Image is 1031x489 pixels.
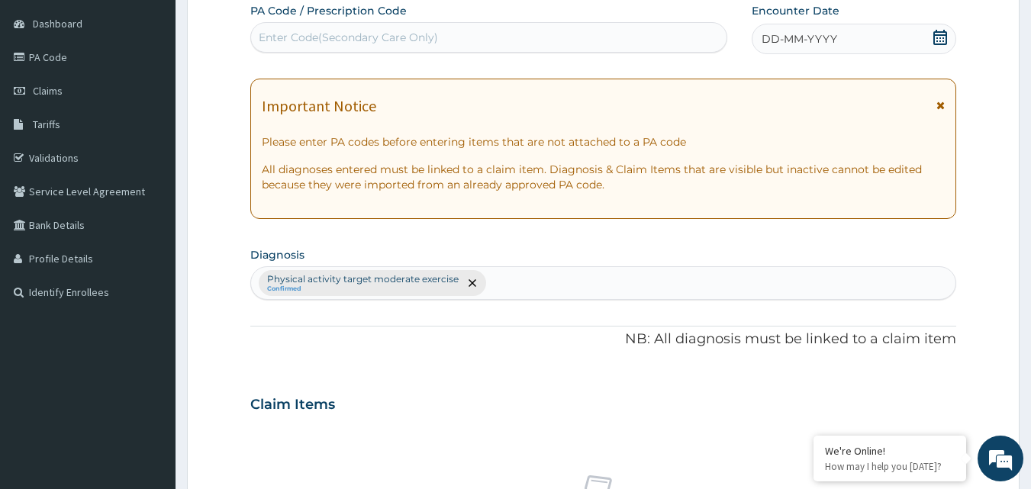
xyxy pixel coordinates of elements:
[79,85,256,105] div: Chat with us now
[752,3,839,18] label: Encounter Date
[250,8,287,44] div: Minimize live chat window
[262,134,946,150] p: Please enter PA codes before entering items that are not attached to a PA code
[89,147,211,301] span: We're online!
[250,3,407,18] label: PA Code / Prescription Code
[262,162,946,192] p: All diagnoses entered must be linked to a claim item. Diagnosis & Claim Items that are visible bu...
[250,397,335,413] h3: Claim Items
[250,330,957,349] p: NB: All diagnosis must be linked to a claim item
[825,460,955,473] p: How may I help you today?
[262,98,376,114] h1: Important Notice
[33,84,63,98] span: Claims
[762,31,837,47] span: DD-MM-YYYY
[8,327,291,380] textarea: Type your message and hit 'Enter'
[825,444,955,458] div: We're Online!
[259,30,438,45] div: Enter Code(Secondary Care Only)
[33,17,82,31] span: Dashboard
[250,247,304,262] label: Diagnosis
[33,117,60,131] span: Tariffs
[28,76,62,114] img: d_794563401_company_1708531726252_794563401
